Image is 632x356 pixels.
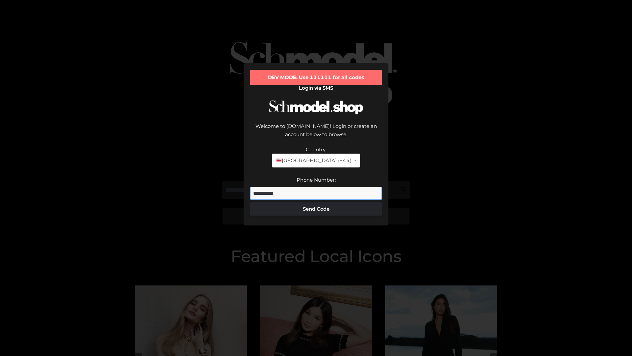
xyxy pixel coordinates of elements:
[250,85,382,91] h2: Login via SMS
[276,158,281,163] img: 🇬🇧
[250,122,382,145] div: Welcome to [DOMAIN_NAME]! Login or create an account below to browse.
[306,146,327,153] label: Country:
[250,202,382,216] button: Send Code
[267,94,365,120] img: Schmodel Logo
[297,177,336,183] label: Phone Number:
[276,156,351,165] span: [GEOGRAPHIC_DATA] (+44)
[250,70,382,85] div: DEV MODE: Use 111111 for all codes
